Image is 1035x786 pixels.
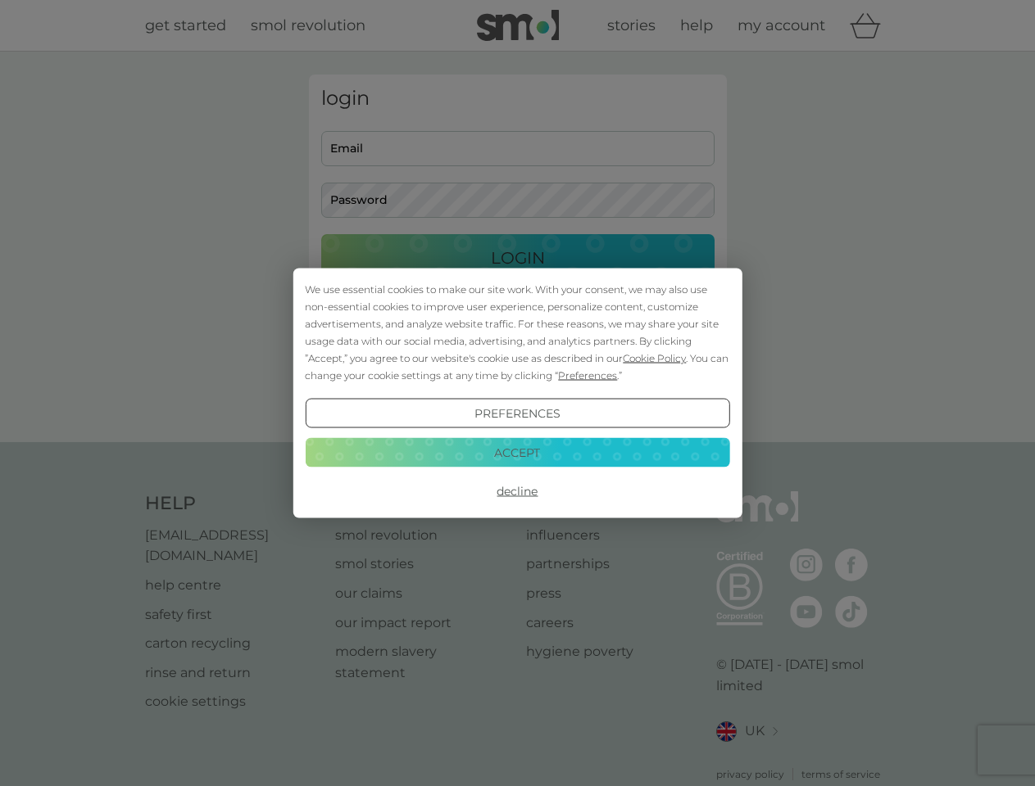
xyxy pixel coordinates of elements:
[305,399,729,428] button: Preferences
[558,369,617,382] span: Preferences
[305,477,729,506] button: Decline
[623,352,686,364] span: Cookie Policy
[305,281,729,384] div: We use essential cookies to make our site work. With your consent, we may also use non-essential ...
[293,269,742,518] div: Cookie Consent Prompt
[305,437,729,467] button: Accept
